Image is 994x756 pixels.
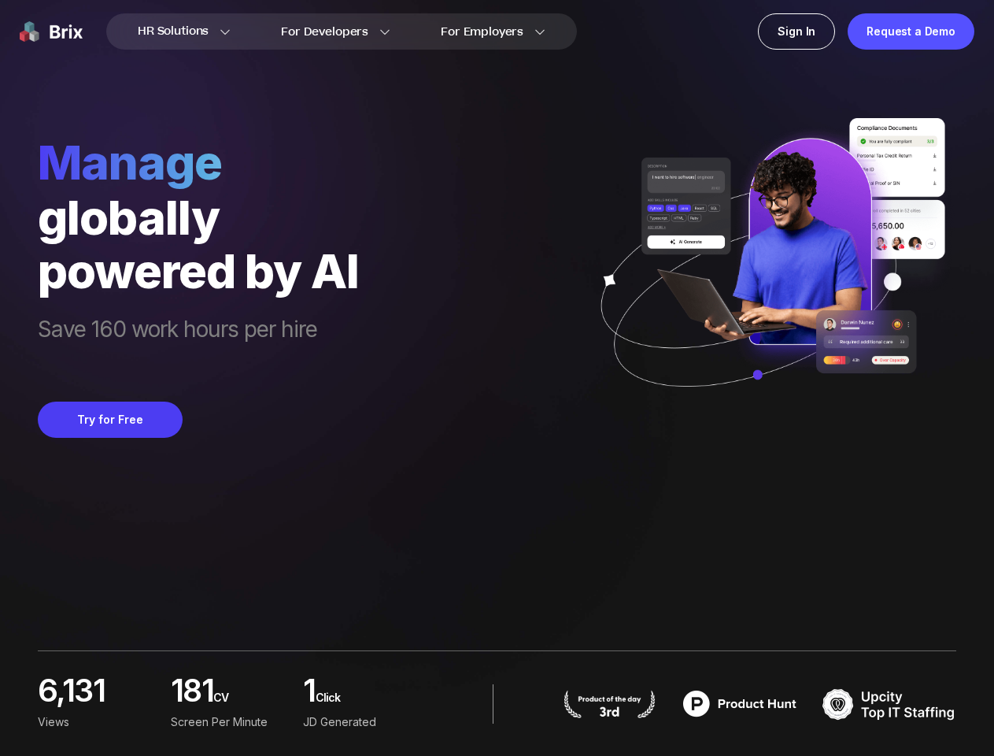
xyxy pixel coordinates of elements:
div: Views [38,713,158,731]
div: screen per minute [171,713,291,731]
span: 6,131 [38,676,105,703]
img: TOP IT STAFFING [822,684,956,724]
a: Request a Demo [848,13,974,50]
div: globally [38,191,359,244]
span: For Employers [441,24,523,40]
div: powered by AI [38,244,359,298]
span: HR Solutions [138,19,209,44]
span: manage [38,134,359,191]
img: ai generate [581,118,956,420]
div: JD Generated [303,713,423,731]
span: For Developers [281,24,368,40]
a: Sign In [758,13,835,50]
span: CV [213,685,290,719]
img: product hunt badge [673,684,807,724]
span: Click [316,685,423,719]
span: 181 [171,676,213,710]
span: 1 [303,676,315,710]
button: Try for Free [38,402,183,438]
span: Save 160 work hours per hire [38,317,359,370]
img: product hunt badge [562,690,657,718]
